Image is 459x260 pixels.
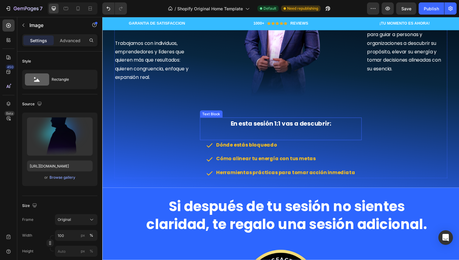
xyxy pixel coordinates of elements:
[5,111,15,116] div: Beta
[81,233,85,238] div: px
[154,4,166,10] h2: 1000+
[6,65,15,69] div: 450
[44,174,48,181] span: or
[79,248,87,255] button: %
[283,4,334,9] p: ¡TU MOMENTO ES AHORA!
[419,2,444,15] button: Publish
[131,105,233,113] span: En esta sesión 1:1 vas a descubrir:
[30,37,47,44] p: Settings
[102,2,127,15] div: Undo/Redo
[29,22,81,29] p: Image
[438,230,453,245] div: Open Intercom Messenger
[88,232,95,239] button: px
[22,202,38,210] div: Size
[55,230,97,241] input: px%
[26,4,85,10] h2: GARANTIA DE SATISFACCION
[396,2,416,15] button: Save
[81,248,85,254] div: px
[22,217,33,222] label: Frame
[79,232,87,239] button: %
[40,5,42,12] p: 7
[101,96,121,102] div: Text Block
[22,59,31,64] div: Style
[22,248,33,254] label: Height
[177,5,243,12] span: Shopify Original Home Template
[60,37,80,44] p: Advanced
[22,233,32,238] label: Width
[90,233,93,238] div: %
[22,100,43,108] div: Source
[88,248,95,255] button: px
[263,6,276,11] span: Default
[2,2,45,15] button: 7
[27,160,93,171] input: https://example.com/image.jpg
[401,6,411,11] span: Save
[116,141,258,150] p: Cómo alinear tu energía con tus metas
[424,5,439,12] div: Publish
[102,17,459,260] iframe: Design area
[287,6,318,11] span: Need republishing
[49,174,76,181] button: Browse gallery
[49,175,75,180] div: Browse gallery
[55,214,97,225] button: Original
[52,73,89,86] div: Rectangle
[58,217,71,222] span: Original
[90,248,93,254] div: %
[282,4,335,10] h2: Rich Text Editor. Editing area: main
[55,246,97,257] input: px%
[42,184,334,222] h2: Si después de tu sesión no sientes claridad, te regalo una sesión adicional.
[116,127,258,136] p: Dónde estás bloqueado
[175,5,176,12] span: /
[192,4,210,9] p: REVIEWS
[27,117,93,156] img: preview-image
[116,155,258,164] p: Herramientas prácticas para tomar acción inmediata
